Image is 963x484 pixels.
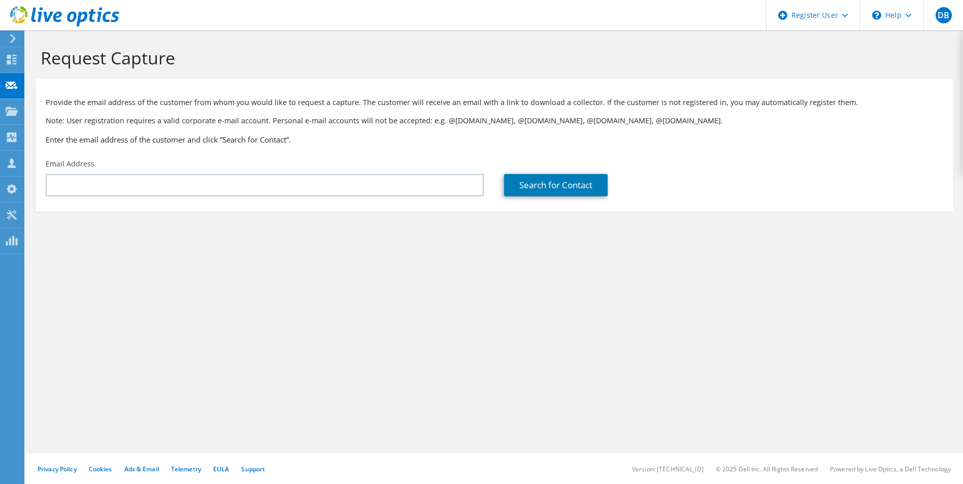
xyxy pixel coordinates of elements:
[46,97,943,108] p: Provide the email address of the customer from whom you would like to request a capture. The cust...
[241,465,265,473] a: Support
[124,465,159,473] a: Ads & Email
[46,115,943,126] p: Note: User registration requires a valid corporate e-mail account. Personal e-mail accounts will ...
[830,465,951,473] li: Powered by Live Optics, a Dell Technology
[716,465,818,473] li: © 2025 Dell Inc. All Rights Reserved
[38,465,77,473] a: Privacy Policy
[46,159,94,169] label: Email Address
[872,11,881,20] svg: \n
[171,465,201,473] a: Telemetry
[89,465,112,473] a: Cookies
[504,174,608,196] a: Search for Contact
[41,47,943,68] h1: Request Capture
[936,7,952,23] span: DB
[213,465,229,473] a: EULA
[46,134,943,145] h3: Enter the email address of the customer and click “Search for Contact”.
[632,465,704,473] li: Version: [TECHNICAL_ID]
